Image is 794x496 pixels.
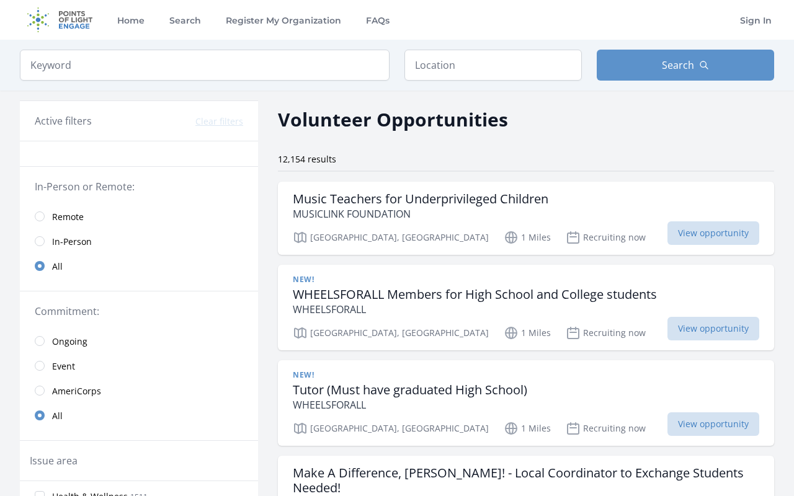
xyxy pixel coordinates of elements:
span: In-Person [52,236,92,248]
h3: WHEELSFORALL Members for High School and College students [293,287,657,302]
button: Clear filters [195,115,243,128]
a: All [20,254,258,278]
a: Ongoing [20,329,258,353]
span: View opportunity [667,317,759,340]
a: Remote [20,204,258,229]
legend: Issue area [30,453,78,468]
span: Remote [52,211,84,223]
h3: Music Teachers for Underprivileged Children [293,192,548,206]
p: 1 Miles [504,421,551,436]
a: All [20,403,258,428]
p: 1 Miles [504,325,551,340]
span: View opportunity [667,221,759,245]
p: MUSICLINK FOUNDATION [293,206,548,221]
legend: Commitment: [35,304,243,319]
span: View opportunity [667,412,759,436]
a: New! Tutor (Must have graduated High School) WHEELSFORALL [GEOGRAPHIC_DATA], [GEOGRAPHIC_DATA] 1 ... [278,360,774,446]
h2: Volunteer Opportunities [278,105,508,133]
a: Event [20,353,258,378]
span: Search [662,58,694,73]
p: [GEOGRAPHIC_DATA], [GEOGRAPHIC_DATA] [293,421,489,436]
span: All [52,410,63,422]
legend: In-Person or Remote: [35,179,243,194]
h3: Make A Difference, [PERSON_NAME]! - Local Coordinator to Exchange Students Needed! [293,466,759,495]
p: WHEELSFORALL [293,397,527,412]
p: WHEELSFORALL [293,302,657,317]
span: Ongoing [52,335,87,348]
input: Keyword [20,50,390,81]
a: Music Teachers for Underprivileged Children MUSICLINK FOUNDATION [GEOGRAPHIC_DATA], [GEOGRAPHIC_D... [278,182,774,255]
span: New! [293,370,314,380]
input: Location [404,50,582,81]
a: AmeriCorps [20,378,258,403]
a: New! WHEELSFORALL Members for High School and College students WHEELSFORALL [GEOGRAPHIC_DATA], [G... [278,265,774,350]
a: In-Person [20,229,258,254]
span: Event [52,360,75,373]
span: All [52,260,63,273]
p: [GEOGRAPHIC_DATA], [GEOGRAPHIC_DATA] [293,325,489,340]
p: Recruiting now [566,230,646,245]
p: Recruiting now [566,421,646,436]
span: 12,154 results [278,153,336,165]
h3: Active filters [35,113,92,128]
span: New! [293,275,314,285]
p: Recruiting now [566,325,646,340]
p: [GEOGRAPHIC_DATA], [GEOGRAPHIC_DATA] [293,230,489,245]
p: 1 Miles [504,230,551,245]
h3: Tutor (Must have graduated High School) [293,383,527,397]
button: Search [597,50,774,81]
span: AmeriCorps [52,385,101,397]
